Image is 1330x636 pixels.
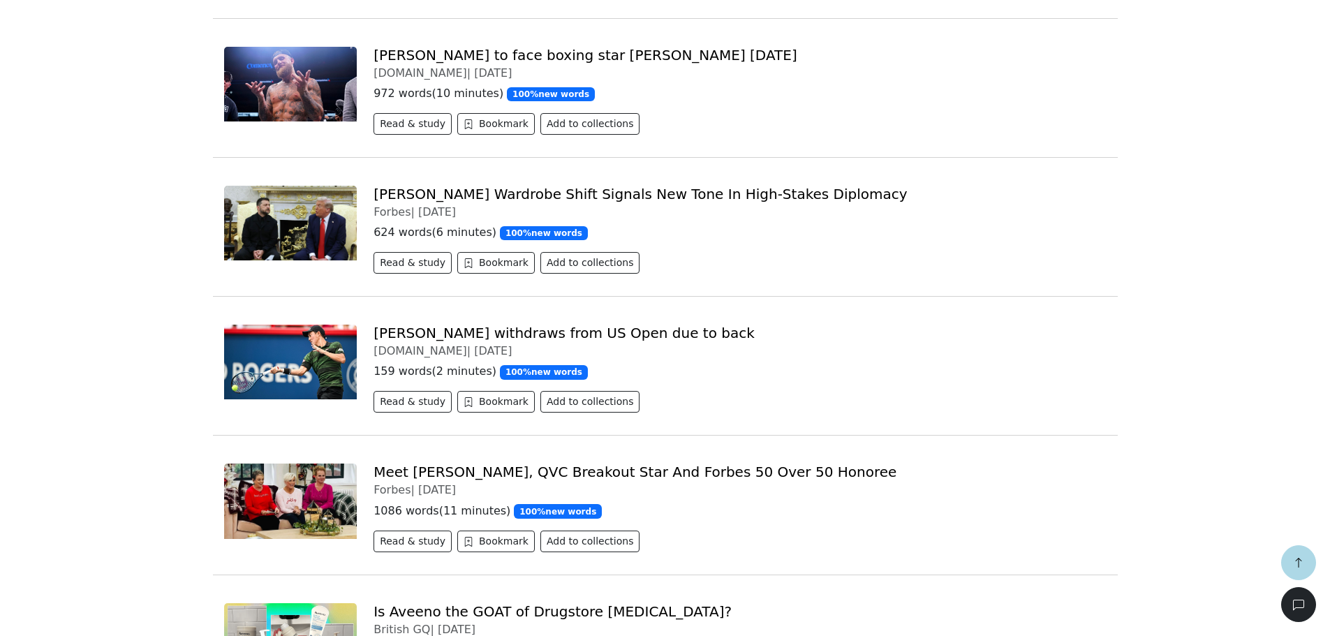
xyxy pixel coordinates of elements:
div: Forbes | [374,483,1106,496]
div: [DOMAIN_NAME] | [374,66,1106,80]
span: 100 % new words [500,226,588,240]
button: Add to collections [540,252,640,274]
a: Read & study [374,537,457,550]
div: British GQ | [374,623,1106,636]
a: Read & study [374,258,457,272]
span: 100 % new words [500,365,588,379]
a: [PERSON_NAME] withdraws from US Open due to back [374,325,755,341]
button: Bookmark [457,113,535,135]
p: 624 words ( 6 minutes ) [374,224,1106,241]
img: 0x0.jpg [224,464,357,538]
button: Bookmark [457,252,535,274]
div: Forbes | [374,205,1106,219]
a: [PERSON_NAME] Wardrobe Shift Signals New Tone In High-Stakes Diplomacy [374,186,907,202]
a: Is Aveeno the GOAT of Drugstore [MEDICAL_DATA]? [374,603,732,620]
button: Bookmark [457,391,535,413]
span: [DATE] [474,66,512,80]
p: 972 words ( 10 minutes ) [374,85,1106,102]
button: Read & study [374,252,452,274]
img: i [224,47,357,121]
span: [DATE] [438,623,475,636]
span: 100 % new words [507,87,595,101]
a: [PERSON_NAME] to face boxing star [PERSON_NAME] [DATE] [374,47,797,64]
span: [DATE] [418,205,456,219]
button: Read & study [374,113,452,135]
a: Meet [PERSON_NAME], QVC Breakout Star And Forbes 50 Over 50 Honoree [374,464,896,480]
span: 100 % new words [514,504,602,518]
a: Read & study [374,119,457,133]
button: Bookmark [457,531,535,552]
button: Add to collections [540,531,640,552]
span: [DATE] [418,483,456,496]
button: Read & study [374,531,452,552]
button: Read & study [374,391,452,413]
p: 1086 words ( 11 minutes ) [374,503,1106,519]
button: Add to collections [540,113,640,135]
span: [DATE] [474,344,512,357]
a: Read & study [374,397,457,411]
p: 159 words ( 2 minutes ) [374,363,1106,380]
button: Add to collections [540,391,640,413]
img: 0x0.jpg [224,186,357,260]
img: i [224,325,357,399]
div: [DOMAIN_NAME] | [374,344,1106,357]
